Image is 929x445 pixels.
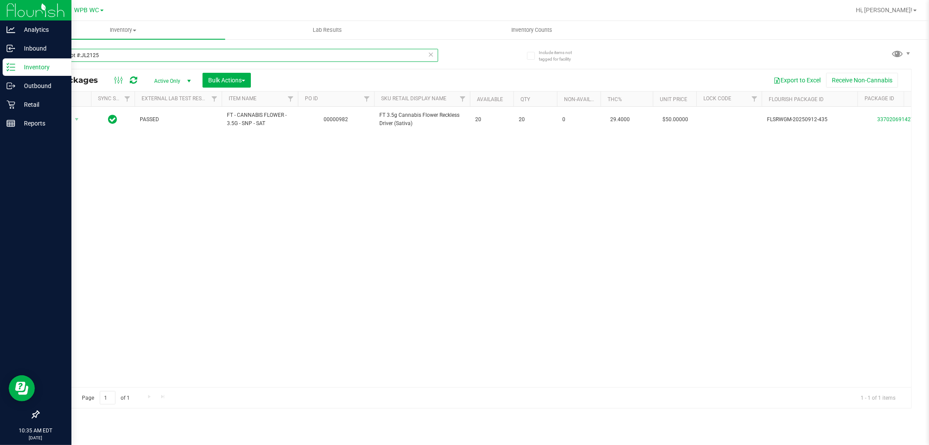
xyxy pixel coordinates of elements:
p: Analytics [15,24,68,35]
a: Inventory Counts [429,21,634,39]
span: All Packages [45,75,107,85]
p: [DATE] [4,435,68,441]
p: Reports [15,118,68,129]
a: Sku Retail Display Name [381,95,446,102]
span: FT 3.5g Cannabis Flower Reckless Driver (Sativa) [379,111,465,128]
a: Item Name [229,95,257,102]
button: Receive Non-Cannabis [826,73,898,88]
inline-svg: Outbound [7,82,15,90]
a: 00000982 [324,116,348,122]
a: Unit Price [660,96,687,102]
a: Lock Code [703,95,731,102]
input: 1 [100,391,115,404]
a: Filter [747,92,762,106]
a: Filter [360,92,374,106]
a: Filter [284,92,298,106]
span: Inventory Counts [500,26,564,34]
a: Filter [207,92,222,106]
span: select [71,113,82,126]
button: Bulk Actions [203,73,251,88]
inline-svg: Inbound [7,44,15,53]
a: Package ID [865,95,894,102]
span: In Sync [108,113,118,126]
input: Search Package ID, Item Name, SKU, Lot or Part Number... [38,49,438,62]
p: Retail [15,99,68,110]
span: 29.4000 [606,113,634,126]
span: Lab Results [301,26,354,34]
a: Filter [456,92,470,106]
span: Clear [428,49,434,60]
p: Outbound [15,81,68,91]
iframe: Resource center [9,375,35,401]
inline-svg: Inventory [7,63,15,71]
p: 10:35 AM EDT [4,427,68,435]
span: $50.00000 [658,113,693,126]
p: Inventory [15,62,68,72]
span: WPB WC [74,7,99,14]
span: Inventory [21,26,225,34]
a: THC% [608,96,622,102]
span: FLSRWGM-20250912-435 [767,115,852,124]
a: PO ID [305,95,318,102]
span: 1 - 1 of 1 items [854,391,902,404]
inline-svg: Reports [7,119,15,128]
a: Lab Results [225,21,429,39]
a: Qty [520,96,530,102]
inline-svg: Analytics [7,25,15,34]
a: Non-Available [564,96,603,102]
p: Inbound [15,43,68,54]
span: 20 [475,115,508,124]
span: Page of 1 [74,391,137,404]
a: 3370206914278673 [877,116,926,122]
span: Hi, [PERSON_NAME]! [856,7,912,14]
a: Sync Status [98,95,132,102]
span: PASSED [140,115,216,124]
span: Bulk Actions [208,77,245,84]
span: 20 [519,115,552,124]
span: Include items not tagged for facility [539,49,582,62]
a: Inventory [21,21,225,39]
a: Available [477,96,503,102]
span: FT - CANNABIS FLOWER - 3.5G - SNP - SAT [227,111,293,128]
a: Flourish Package ID [769,96,824,102]
a: External Lab Test Result [142,95,210,102]
inline-svg: Retail [7,100,15,109]
span: 0 [562,115,595,124]
button: Export to Excel [768,73,826,88]
a: Filter [120,92,135,106]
